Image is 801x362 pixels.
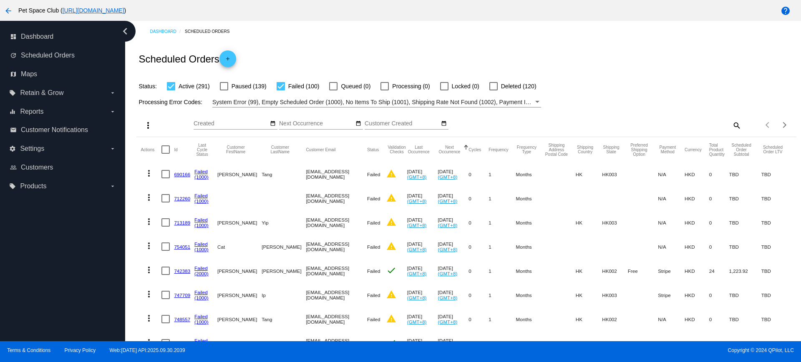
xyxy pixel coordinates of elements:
[355,120,361,127] mat-icon: date_range
[438,295,458,300] a: (GMT+8)
[306,186,367,210] mat-cell: [EMAIL_ADDRESS][DOMAIN_NAME]
[21,70,37,78] span: Maps
[761,307,792,331] mat-cell: TBD
[3,6,13,16] mat-icon: arrow_back
[144,168,154,178] mat-icon: more_vert
[685,331,709,355] mat-cell: HKD
[386,265,396,275] mat-icon: check
[217,307,262,331] mat-cell: [PERSON_NAME]
[516,162,545,186] mat-cell: Months
[367,317,380,322] span: Failed
[469,162,489,186] mat-cell: 0
[10,164,17,171] i: people_outline
[438,271,458,276] a: (GMT+8)
[386,314,396,324] mat-icon: warning
[144,265,154,275] mat-icon: more_vert
[658,210,685,235] mat-cell: N/A
[729,307,761,331] mat-cell: TBD
[232,81,267,91] span: Paused (139)
[109,90,116,96] i: arrow_drop_down
[489,210,516,235] mat-cell: 1
[217,283,262,307] mat-cell: [PERSON_NAME]
[194,174,209,180] a: (1000)
[194,198,209,204] a: (1000)
[10,127,17,133] i: email
[194,143,210,157] button: Change sorting for LastProcessingCycleId
[761,210,792,235] mat-cell: TBD
[392,81,430,91] span: Processing (0)
[729,143,754,157] button: Change sorting for Subtotal
[144,192,154,202] mat-icon: more_vert
[729,259,761,283] mat-cell: 1,223.92
[367,268,380,274] span: Failed
[628,331,658,355] mat-cell: Free
[262,283,306,307] mat-cell: Ip
[139,50,236,67] h2: Scheduled Orders
[729,235,761,259] mat-cell: TBD
[731,119,741,132] mat-icon: search
[386,137,407,162] mat-header-cell: Validation Checks
[144,217,154,227] mat-icon: more_vert
[761,283,792,307] mat-cell: TBD
[658,331,685,355] mat-cell: Stripe
[194,295,209,300] a: (1000)
[194,169,208,174] a: Failed
[262,235,306,259] mat-cell: [PERSON_NAME]
[761,331,792,355] mat-cell: TBD
[516,307,545,331] mat-cell: Months
[20,182,46,190] span: Products
[685,235,709,259] mat-cell: HKD
[194,193,208,198] a: Failed
[761,235,792,259] mat-cell: TBD
[18,7,126,14] span: Pet Space Club ( )
[602,283,627,307] mat-cell: HK003
[685,210,709,235] mat-cell: HKD
[194,290,208,295] a: Failed
[602,162,627,186] mat-cell: HK003
[407,145,431,154] button: Change sorting for LastOccurrenceUtc
[709,210,729,235] mat-cell: 0
[141,137,161,162] mat-header-cell: Actions
[9,183,16,190] i: local_offer
[438,319,458,325] a: (GMT+8)
[174,268,190,274] a: 742383
[729,331,761,355] mat-cell: 675.96
[407,222,427,228] a: (GMT+8)
[489,235,516,259] mat-cell: 1
[217,162,262,186] mat-cell: [PERSON_NAME]
[489,331,516,355] mat-cell: 1
[658,235,685,259] mat-cell: N/A
[407,307,438,331] mat-cell: [DATE]
[144,313,154,323] mat-icon: more_vert
[709,235,729,259] mat-cell: 0
[628,259,658,283] mat-cell: Free
[685,162,709,186] mat-cell: HKD
[438,186,469,210] mat-cell: [DATE]
[761,145,785,154] button: Change sorting for LifetimeValue
[109,183,116,190] i: arrow_drop_down
[262,162,306,186] mat-cell: Tang
[685,259,709,283] mat-cell: HKD
[438,210,469,235] mat-cell: [DATE]
[685,147,702,152] button: Change sorting for CurrencyIso
[407,247,427,252] a: (GMT+8)
[685,283,709,307] mat-cell: HKD
[179,81,210,91] span: Active (291)
[223,56,233,66] mat-icon: add
[545,143,568,157] button: Change sorting for ShippingPostcode
[10,52,17,59] i: update
[438,222,458,228] a: (GMT+8)
[761,259,792,283] mat-cell: TBD
[516,210,545,235] mat-cell: Months
[144,241,154,251] mat-icon: more_vert
[516,145,537,154] button: Change sorting for FrequencyType
[306,307,367,331] mat-cell: [EMAIL_ADDRESS][DOMAIN_NAME]
[139,99,202,105] span: Processing Error Codes:
[194,120,269,127] input: Created
[367,147,379,152] button: Change sorting for Status
[438,247,458,252] a: (GMT+8)
[408,347,794,353] span: Copyright © 2024 QPilot, LLC
[194,314,208,319] a: Failed
[185,25,237,38] a: Scheduled Orders
[10,49,116,62] a: update Scheduled Orders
